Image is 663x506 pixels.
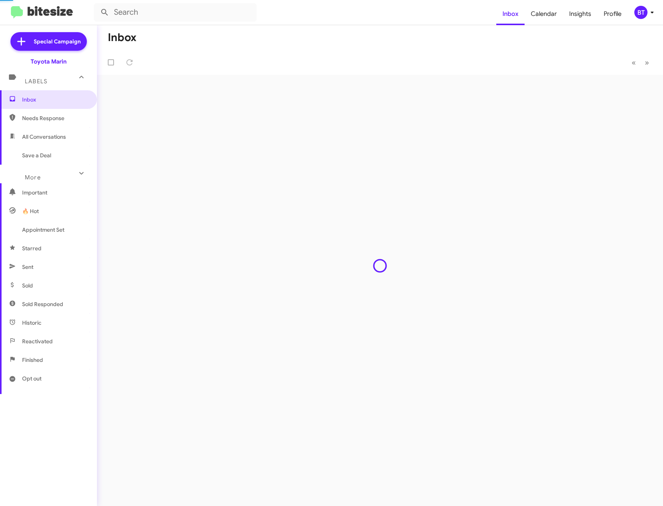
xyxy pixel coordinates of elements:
[31,58,67,65] div: Toyota Marin
[22,263,33,271] span: Sent
[10,32,87,51] a: Special Campaign
[22,114,88,122] span: Needs Response
[22,133,66,141] span: All Conversations
[22,96,88,103] span: Inbox
[22,151,51,159] span: Save a Deal
[496,3,525,25] a: Inbox
[632,58,636,67] span: «
[22,189,88,196] span: Important
[22,393,41,401] span: Paused
[94,3,257,22] input: Search
[22,207,39,215] span: 🔥 Hot
[525,3,563,25] a: Calendar
[22,375,41,382] span: Opt out
[25,174,41,181] span: More
[22,282,33,289] span: Sold
[628,6,654,19] button: BT
[22,244,41,252] span: Starred
[563,3,597,25] a: Insights
[22,319,41,327] span: Historic
[25,78,47,85] span: Labels
[108,31,136,44] h1: Inbox
[22,356,43,364] span: Finished
[627,55,654,71] nav: Page navigation example
[597,3,628,25] a: Profile
[22,337,53,345] span: Reactivated
[634,6,647,19] div: BT
[22,226,64,234] span: Appointment Set
[34,38,81,45] span: Special Campaign
[627,55,641,71] button: Previous
[22,300,63,308] span: Sold Responded
[640,55,654,71] button: Next
[645,58,649,67] span: »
